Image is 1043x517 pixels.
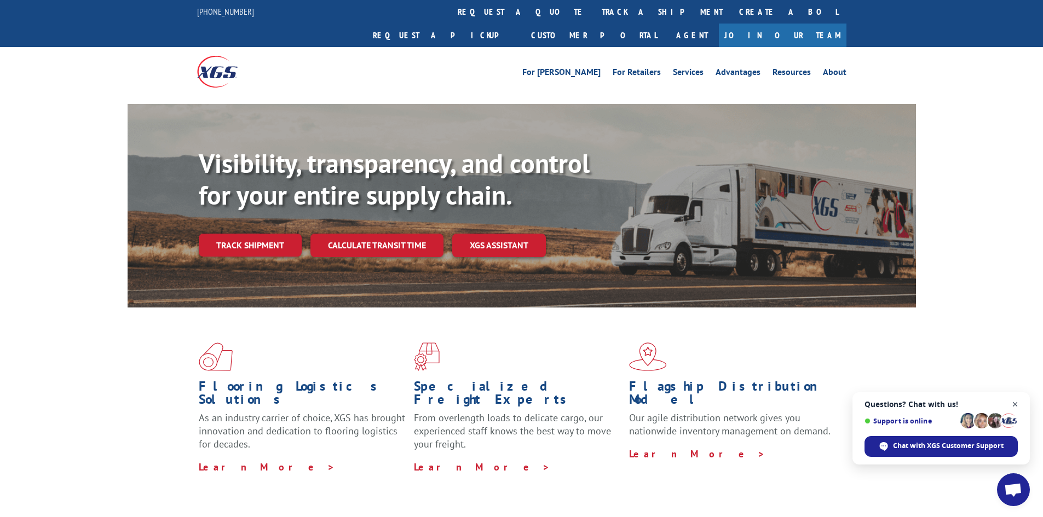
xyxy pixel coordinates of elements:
span: Questions? Chat with us! [865,400,1018,409]
b: Visibility, transparency, and control for your entire supply chain. [199,146,590,212]
h1: Flooring Logistics Solutions [199,380,406,411]
a: Services [673,68,704,80]
a: [PHONE_NUMBER] [197,6,254,17]
span: Chat with XGS Customer Support [893,441,1004,451]
a: For [PERSON_NAME] [522,68,601,80]
div: Chat with XGS Customer Support [865,436,1018,457]
span: As an industry carrier of choice, XGS has brought innovation and dedication to flooring logistics... [199,411,405,450]
div: Open chat [997,473,1030,506]
h1: Flagship Distribution Model [629,380,836,411]
img: xgs-icon-focused-on-flooring-red [414,342,440,371]
a: Learn More > [199,461,335,473]
img: xgs-icon-flagship-distribution-model-red [629,342,667,371]
a: Advantages [716,68,760,80]
a: For Retailers [613,68,661,80]
a: Learn More > [414,461,550,473]
a: Agent [665,24,719,47]
a: Join Our Team [719,24,846,47]
a: About [823,68,846,80]
a: XGS ASSISTANT [452,234,546,257]
span: Support is online [865,417,956,425]
a: Customer Portal [523,24,665,47]
a: Calculate transit time [310,234,443,257]
a: Track shipment [199,234,302,257]
a: Resources [773,68,811,80]
h1: Specialized Freight Experts [414,380,621,411]
span: Close chat [1009,398,1022,411]
p: From overlength loads to delicate cargo, our experienced staff knows the best way to move your fr... [414,411,621,460]
a: Learn More > [629,448,765,460]
span: Our agile distribution network gives you nationwide inventory management on demand. [629,411,831,437]
a: Request a pickup [365,24,523,47]
img: xgs-icon-total-supply-chain-intelligence-red [199,342,233,371]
